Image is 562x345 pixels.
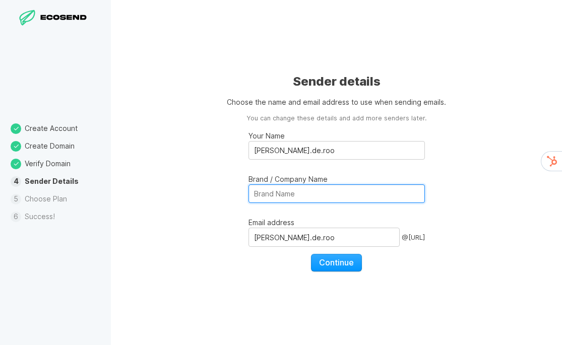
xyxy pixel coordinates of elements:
[293,74,381,90] h1: Sender details
[246,114,426,123] aside: You can change these details and add more senders later.
[248,141,425,160] input: Your Name
[311,254,362,271] button: Continue
[248,184,425,203] input: Brand / Company Name
[248,228,400,247] input: Email address@[URL]
[402,228,425,247] div: @ [URL]
[227,97,446,107] p: Choose the name and email address to use when sending emails.
[319,257,354,267] span: Continue
[248,217,425,228] p: Email address
[248,130,425,141] p: Your Name
[248,174,425,184] p: Brand / Company Name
